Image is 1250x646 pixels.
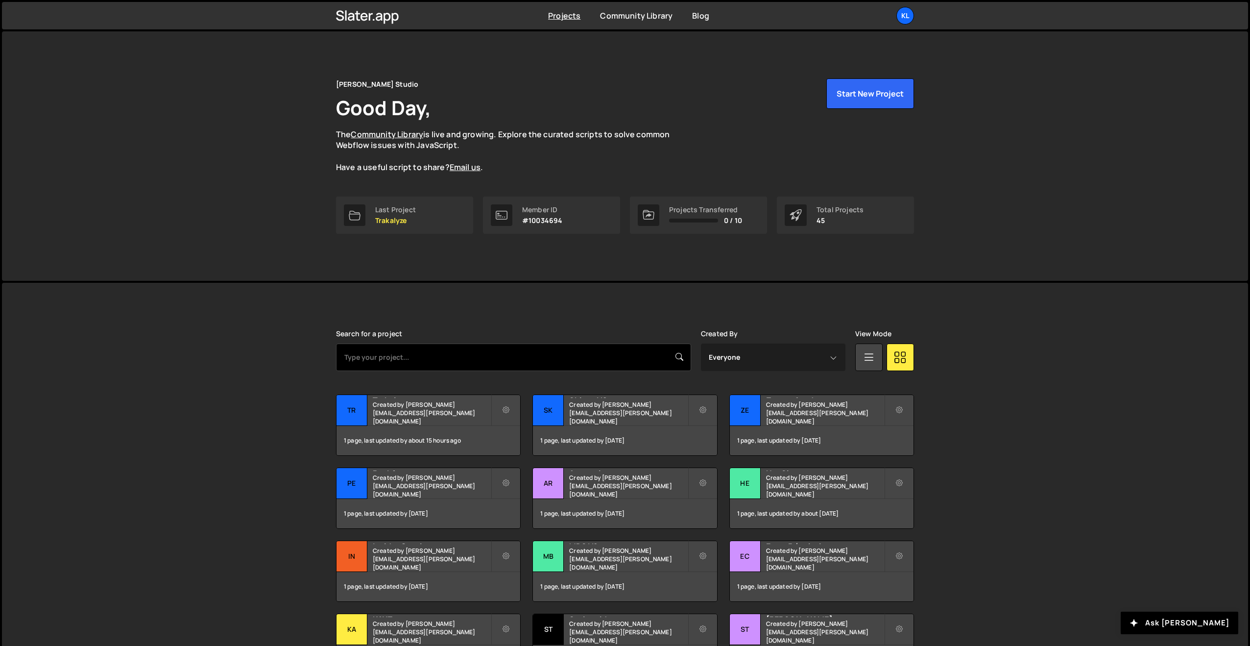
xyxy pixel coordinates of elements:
[817,217,864,224] p: 45
[730,395,761,426] div: Ze
[522,206,562,214] div: Member ID
[766,395,884,398] h2: Zecom Academy
[375,217,416,224] p: Trakalyze
[855,330,891,338] label: View Mode
[569,541,687,544] h2: MBS V2
[533,395,564,426] div: Sk
[351,129,423,140] a: Community Library
[373,547,491,571] small: Created by [PERSON_NAME][EMAIL_ADDRESS][PERSON_NAME][DOMAIN_NAME]
[569,614,687,617] h2: Styleguide
[336,344,691,371] input: Type your project...
[336,395,521,456] a: Tr Trakalyze Created by [PERSON_NAME][EMAIL_ADDRESS][PERSON_NAME][DOMAIN_NAME] 1 page, last updat...
[373,400,491,425] small: Created by [PERSON_NAME][EMAIL_ADDRESS][PERSON_NAME][DOMAIN_NAME]
[729,395,914,456] a: Ze Zecom Academy Created by [PERSON_NAME][EMAIL_ADDRESS][PERSON_NAME][DOMAIN_NAME] 1 page, last u...
[373,468,491,471] h2: Peakfast
[692,10,709,21] a: Blog
[724,217,742,224] span: 0 / 10
[600,10,673,21] a: Community Library
[701,330,738,338] label: Created By
[766,620,884,645] small: Created by [PERSON_NAME][EMAIL_ADDRESS][PERSON_NAME][DOMAIN_NAME]
[533,468,564,499] div: Ar
[766,614,884,617] h2: [PERSON_NAME]
[817,206,864,214] div: Total Projects
[337,468,367,499] div: Pe
[730,499,913,528] div: 1 page, last updated by about [DATE]
[569,620,687,645] small: Created by [PERSON_NAME][EMAIL_ADDRESS][PERSON_NAME][DOMAIN_NAME]
[533,426,717,455] div: 1 page, last updated by [DATE]
[766,473,884,498] small: Created by [PERSON_NAME][EMAIL_ADDRESS][PERSON_NAME][DOMAIN_NAME]
[730,541,761,572] div: Ec
[730,468,761,499] div: He
[532,541,717,602] a: MB MBS V2 Created by [PERSON_NAME][EMAIL_ADDRESS][PERSON_NAME][DOMAIN_NAME] 1 page, last updated ...
[569,473,687,498] small: Created by [PERSON_NAME][EMAIL_ADDRESS][PERSON_NAME][DOMAIN_NAME]
[569,400,687,425] small: Created by [PERSON_NAME][EMAIL_ADDRESS][PERSON_NAME][DOMAIN_NAME]
[336,330,402,338] label: Search for a project
[337,541,367,572] div: In
[533,541,564,572] div: MB
[730,426,913,455] div: 1 page, last updated by [DATE]
[548,10,580,21] a: Projects
[450,162,481,173] a: Email us
[533,499,717,528] div: 1 page, last updated by [DATE]
[522,217,562,224] p: #10034694
[766,400,884,425] small: Created by [PERSON_NAME][EMAIL_ADDRESS][PERSON_NAME][DOMAIN_NAME]
[337,426,520,455] div: 1 page, last updated by about 15 hours ago
[1121,612,1238,634] button: Ask [PERSON_NAME]
[337,614,367,645] div: KA
[373,473,491,498] small: Created by [PERSON_NAME][EMAIL_ADDRESS][PERSON_NAME][DOMAIN_NAME]
[336,468,521,529] a: Pe Peakfast Created by [PERSON_NAME][EMAIL_ADDRESS][PERSON_NAME][DOMAIN_NAME] 1 page, last update...
[729,541,914,602] a: Ec Ecom Révolution Created by [PERSON_NAME][EMAIL_ADDRESS][PERSON_NAME][DOMAIN_NAME] 1 page, last...
[373,541,491,544] h2: Insider Gestion
[826,78,914,109] button: Start New Project
[766,468,884,471] h2: HeySimon
[569,395,687,398] h2: Skiveo V2
[373,614,491,617] h2: KAYZ
[337,499,520,528] div: 1 page, last updated by [DATE]
[336,541,521,602] a: In Insider Gestion Created by [PERSON_NAME][EMAIL_ADDRESS][PERSON_NAME][DOMAIN_NAME] 1 page, last...
[669,206,742,214] div: Projects Transferred
[373,620,491,645] small: Created by [PERSON_NAME][EMAIL_ADDRESS][PERSON_NAME][DOMAIN_NAME]
[532,395,717,456] a: Sk Skiveo V2 Created by [PERSON_NAME][EMAIL_ADDRESS][PERSON_NAME][DOMAIN_NAME] 1 page, last updat...
[729,468,914,529] a: He HeySimon Created by [PERSON_NAME][EMAIL_ADDRESS][PERSON_NAME][DOMAIN_NAME] 1 page, last update...
[730,572,913,601] div: 1 page, last updated by [DATE]
[533,572,717,601] div: 1 page, last updated by [DATE]
[337,395,367,426] div: Tr
[532,468,717,529] a: Ar Arntreal Created by [PERSON_NAME][EMAIL_ADDRESS][PERSON_NAME][DOMAIN_NAME] 1 page, last update...
[337,572,520,601] div: 1 page, last updated by [DATE]
[336,129,689,173] p: The is live and growing. Explore the curated scripts to solve common Webflow issues with JavaScri...
[569,468,687,471] h2: Arntreal
[375,206,416,214] div: Last Project
[896,7,914,25] a: Kl
[766,547,884,571] small: Created by [PERSON_NAME][EMAIL_ADDRESS][PERSON_NAME][DOMAIN_NAME]
[730,614,761,645] div: St
[766,541,884,544] h2: Ecom Révolution
[569,547,687,571] small: Created by [PERSON_NAME][EMAIL_ADDRESS][PERSON_NAME][DOMAIN_NAME]
[336,78,418,90] div: [PERSON_NAME] Studio
[336,197,473,234] a: Last Project Trakalyze
[373,395,491,398] h2: Trakalyze
[533,614,564,645] div: St
[336,94,431,121] h1: Good Day,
